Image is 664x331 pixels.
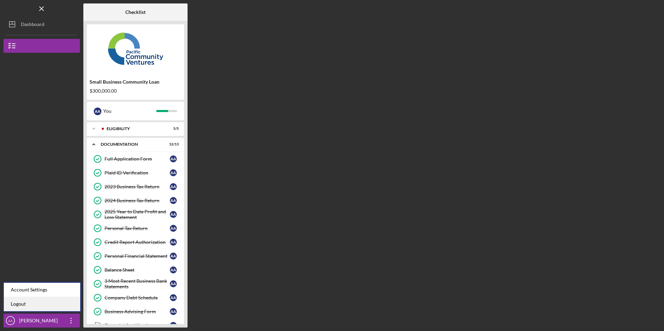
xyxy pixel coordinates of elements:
[105,295,170,300] div: Company Debt Schedule
[170,253,177,260] div: A A
[90,249,181,263] a: Personal Financial StatementAA
[90,277,181,291] a: 3 Most Recent Business Bank StatementsAA
[166,127,179,131] div: 5 / 5
[90,221,181,235] a: Personal Tax ReturnAA
[105,209,170,220] div: 2025 Year to Date Profit and Loss Statement
[8,319,13,323] text: AA
[17,314,63,329] div: [PERSON_NAME]
[105,309,170,314] div: Business Advising Form
[90,79,181,85] div: Small Business Community Loan
[101,142,161,146] div: Documentation
[94,108,101,115] div: A A
[105,198,170,203] div: 2024 Business Tax Return
[90,180,181,194] a: 2023 Business Tax ReturnAA
[90,305,181,319] a: Business Advising FormAA
[170,280,177,287] div: A A
[105,323,170,328] div: Financial Qualification
[166,142,179,146] div: 12 / 13
[170,322,177,329] div: A A
[4,283,80,297] div: Account Settings
[3,314,80,328] button: AA[PERSON_NAME]
[90,194,181,207] a: 2024 Business Tax ReturnAA
[105,184,170,189] div: 2023 Business Tax Return
[90,207,181,221] a: 2025 Year to Date Profit and Loss StatementAA
[170,239,177,246] div: A A
[105,226,170,231] div: Personal Tax Return
[105,253,170,259] div: Personal Financial Statement
[87,28,184,69] img: Product logo
[125,9,146,15] b: Checklist
[21,17,44,33] div: Dashboard
[3,17,80,31] button: Dashboard
[170,183,177,190] div: A A
[170,197,177,204] div: A A
[170,155,177,162] div: A A
[170,308,177,315] div: A A
[90,235,181,249] a: Credit Report AuthorizationAA
[90,88,181,94] div: $300,000.00
[103,105,156,117] div: You
[4,297,80,311] a: Logout
[170,225,177,232] div: A A
[90,263,181,277] a: Balance SheetAA
[105,170,170,176] div: Plaid ID Verification
[105,156,170,162] div: Full Application Form
[90,166,181,180] a: Plaid ID VerificationAA
[170,266,177,273] div: A A
[170,211,177,218] div: A A
[90,291,181,305] a: Company Debt ScheduleAA
[105,239,170,245] div: Credit Report Authorization
[170,294,177,301] div: A A
[170,169,177,176] div: A A
[105,267,170,273] div: Balance Sheet
[90,152,181,166] a: Full Application FormAA
[107,127,161,131] div: Eligibility
[105,278,170,289] div: 3 Most Recent Business Bank Statements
